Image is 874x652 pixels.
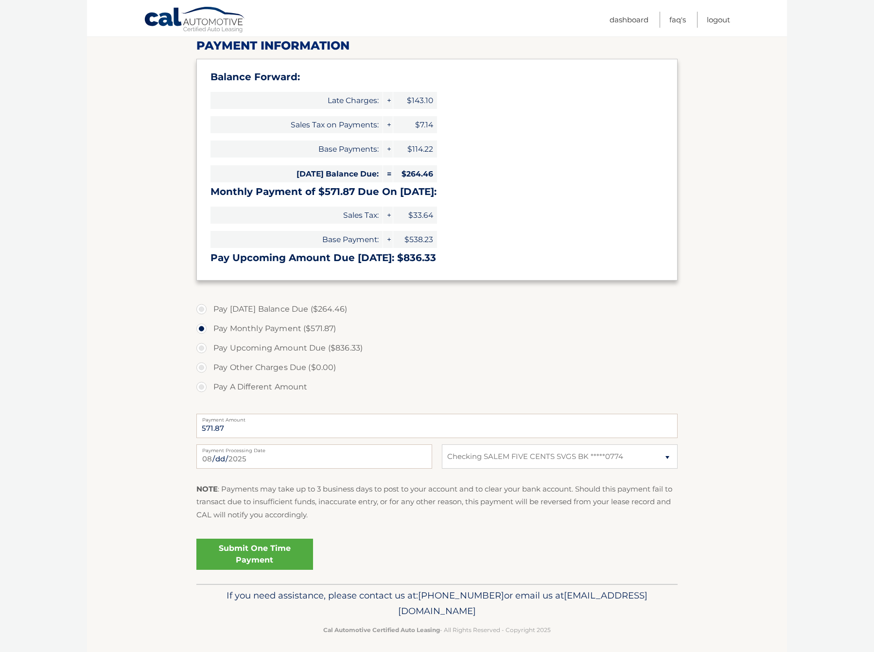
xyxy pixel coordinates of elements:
[210,141,383,158] span: Base Payments:
[418,590,504,601] span: [PHONE_NUMBER]
[383,92,393,109] span: +
[383,207,393,224] span: +
[203,625,671,635] p: - All Rights Reserved - Copyright 2025
[707,12,730,28] a: Logout
[210,231,383,248] span: Base Payment:
[196,414,678,438] input: Payment Amount
[196,539,313,570] a: Submit One Time Payment
[196,483,678,521] p: : Payments may take up to 3 business days to post to your account and to clear your bank account....
[196,319,678,338] label: Pay Monthly Payment ($571.87)
[196,358,678,377] label: Pay Other Charges Due ($0.00)
[393,231,437,248] span: $538.23
[144,6,246,35] a: Cal Automotive
[210,252,664,264] h3: Pay Upcoming Amount Due [DATE]: $836.33
[383,231,393,248] span: +
[196,414,678,422] label: Payment Amount
[196,444,432,452] label: Payment Processing Date
[196,444,432,469] input: Payment Date
[210,92,383,109] span: Late Charges:
[210,165,383,182] span: [DATE] Balance Due:
[210,186,664,198] h3: Monthly Payment of $571.87 Due On [DATE]:
[210,116,383,133] span: Sales Tax on Payments:
[393,165,437,182] span: $264.46
[203,588,671,619] p: If you need assistance, please contact us at: or email us at
[196,38,678,53] h2: Payment Information
[393,207,437,224] span: $33.64
[210,207,383,224] span: Sales Tax:
[196,377,678,397] label: Pay A Different Amount
[323,626,440,634] strong: Cal Automotive Certified Auto Leasing
[383,165,393,182] span: =
[393,141,437,158] span: $114.22
[383,116,393,133] span: +
[669,12,686,28] a: FAQ's
[610,12,648,28] a: Dashboard
[393,116,437,133] span: $7.14
[196,300,678,319] label: Pay [DATE] Balance Due ($264.46)
[196,484,218,493] strong: NOTE
[383,141,393,158] span: +
[196,338,678,358] label: Pay Upcoming Amount Due ($836.33)
[393,92,437,109] span: $143.10
[210,71,664,83] h3: Balance Forward:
